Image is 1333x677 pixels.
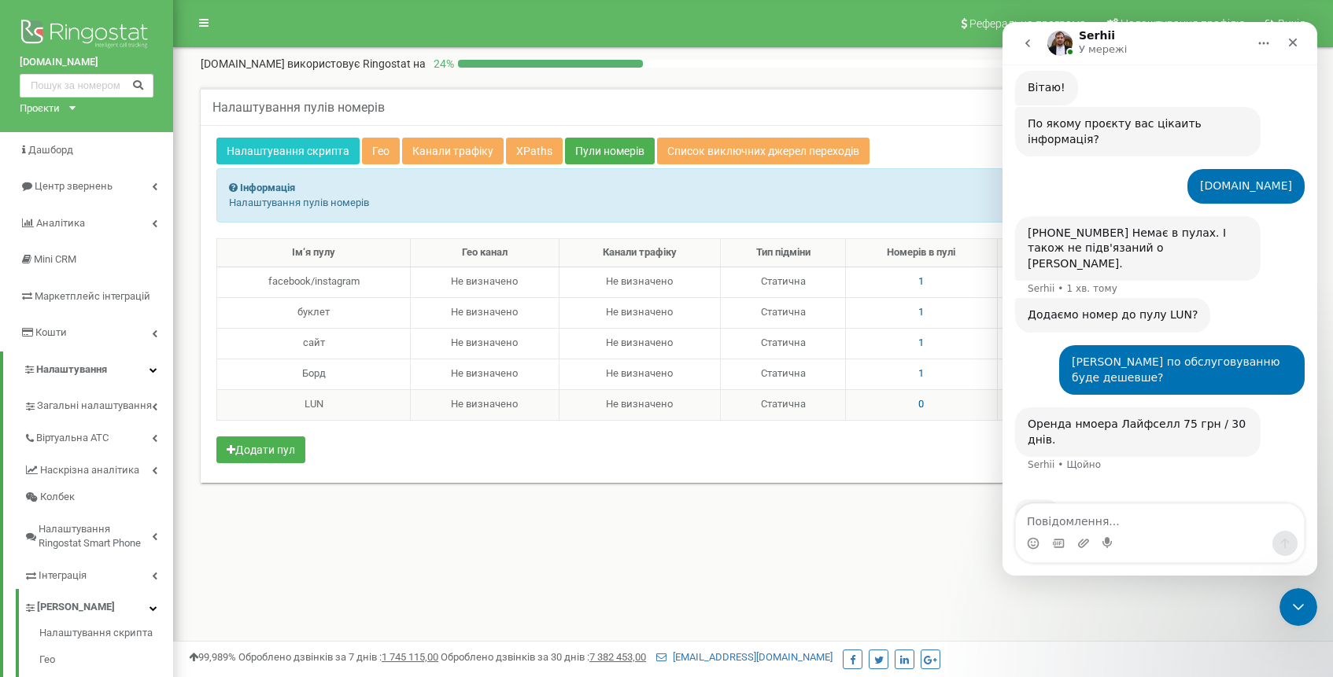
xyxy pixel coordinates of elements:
td: Статична [721,359,846,389]
a: Налаштування Ringostat Smart Phone [24,511,173,557]
h5: Налаштування пулів номерів [212,101,385,115]
td: Статична [721,389,846,420]
th: Гео канал [411,239,559,267]
span: Центр звернень [35,180,113,192]
td: Не визначено [411,267,559,297]
iframe: Intercom live chat [1279,588,1317,626]
span: Mini CRM [34,253,76,265]
td: Не визначено [559,297,720,328]
span: Реферальна програма [969,17,1086,30]
a: Гео [39,645,173,675]
p: Налаштування пулів номерів [229,196,1277,211]
span: 1 [918,275,924,287]
span: Наскрізна аналітика [40,463,139,478]
span: 1 [918,367,924,379]
td: Не визначено [411,359,559,389]
span: Вихід [1278,17,1305,30]
img: Ringostat logo [20,16,153,55]
div: сайт [223,336,404,351]
td: Не визначено [411,328,559,359]
button: Додати пул [216,436,305,463]
td: Статична [721,297,846,328]
div: буклет [223,305,404,320]
span: Оброблено дзвінків за 7 днів : [238,651,438,663]
span: Загальні налаштування [37,399,152,414]
a: [DOMAIN_NAME] [20,55,153,70]
td: Не визначено [559,267,720,297]
p: 24 % [426,56,458,72]
th: Номерів в пулі [846,239,997,267]
input: Пошук за номером [20,74,153,98]
a: Загальні налаштування [24,388,173,420]
a: [EMAIL_ADDRESS][DOMAIN_NAME] [656,651,833,663]
td: Статична [721,328,846,359]
td: Не визначено [559,389,720,420]
span: 0 [918,398,924,410]
a: XPaths [506,138,563,164]
div: Проєкти [20,101,60,116]
span: Маркетплейс інтеграцій [35,290,150,302]
a: Налаштування скрипта [39,626,173,645]
a: Налаштування [3,351,173,388]
u: 7 382 453,00 [589,651,646,663]
span: Дашборд [28,144,73,156]
a: Список виключних джерел переходів [657,138,870,164]
span: Інтеграція [39,568,87,583]
td: Статична [721,267,846,297]
span: Налаштування [36,363,107,375]
th: Рекомендовано номерів [997,239,1235,267]
span: Аналiтика [36,217,85,229]
th: Канали трафіку [559,239,720,267]
th: Тип підміни [721,239,846,267]
iframe: Intercom live chat [1003,22,1317,576]
p: [DOMAIN_NAME] [201,56,426,72]
span: Кошти [35,326,67,338]
span: Оброблено дзвінків за 30 днів : [441,651,646,663]
u: 1 745 115,00 [382,651,438,663]
span: 99,989% [189,651,236,663]
a: Налаштування скрипта [216,138,360,164]
a: Колбек [24,484,173,511]
span: використовує Ringostat на [287,57,426,70]
div: facebook/instagram [223,274,404,289]
div: Борд [223,366,404,381]
strong: Інформація [240,182,295,193]
span: Віртуальна АТС [36,431,109,446]
div: LUN [223,397,404,412]
a: Віртуальна АТС [24,420,173,452]
a: Пули номерів [565,138,655,164]
a: Канали трафіку [402,138,504,164]
span: 1 [918,306,924,318]
td: Не визначено [411,389,559,420]
span: Налаштування Ringostat Smart Phone [39,522,152,551]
